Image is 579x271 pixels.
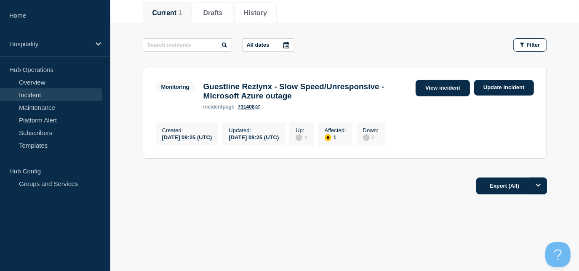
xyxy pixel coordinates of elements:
button: All dates [242,38,294,52]
div: 0 [296,133,307,141]
p: Down : [363,127,379,133]
a: Update incident [474,80,534,96]
p: Affected : [325,127,346,133]
p: Created : [162,127,212,133]
div: 0 [363,133,379,141]
button: Export (All) [476,178,547,194]
p: Hospitality [9,40,90,48]
p: Up : [296,127,307,133]
a: 731408 [238,104,260,110]
span: Monitoring [156,82,195,92]
div: [DATE] 09:25 (UTC) [162,133,212,141]
h3: Guestline Rezlynx - Slow Speed/Unresponsive - Microsoft Azure outage [203,82,411,101]
button: History [244,9,267,17]
button: Options [530,178,547,194]
div: affected [325,134,331,141]
div: [DATE] 09:25 (UTC) [229,133,279,141]
input: Search incidents [143,38,232,52]
p: page [203,104,235,110]
button: Filter [513,38,547,52]
a: View incident [416,80,470,96]
iframe: Help Scout Beacon - Open [545,242,571,267]
div: 1 [325,133,346,141]
button: Drafts [203,9,223,17]
p: Updated : [229,127,279,133]
div: disabled [296,134,302,141]
span: 1 [179,9,182,16]
div: disabled [363,134,370,141]
button: Current 1 [152,9,182,17]
span: incident [203,104,223,110]
p: All dates [247,42,269,48]
span: Filter [527,42,540,48]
